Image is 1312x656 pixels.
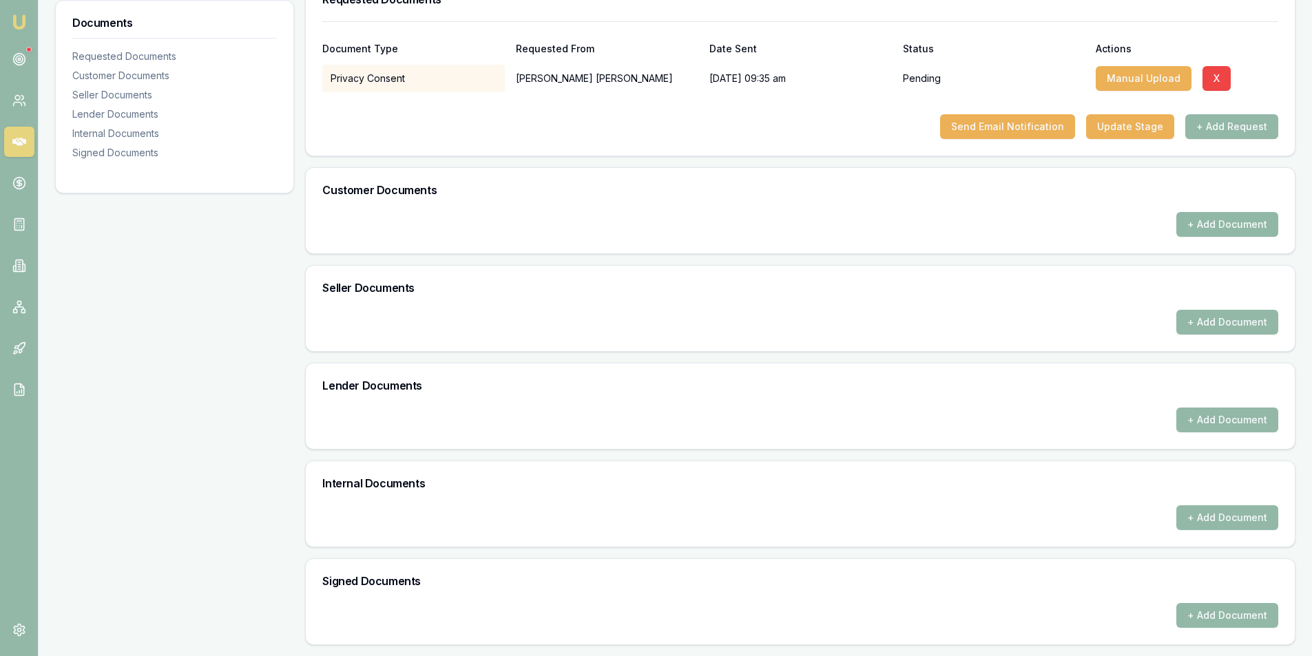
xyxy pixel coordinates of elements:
button: + Add Document [1176,310,1278,335]
div: Date Sent [709,44,892,54]
button: + Add Document [1176,408,1278,432]
button: + Add Document [1176,212,1278,237]
div: Document Type [322,44,505,54]
h3: Documents [72,17,277,28]
button: Manual Upload [1096,66,1191,91]
p: Pending [903,72,941,85]
button: + Add Document [1176,505,1278,530]
button: + Add Request [1185,114,1278,139]
button: X [1202,66,1231,91]
h3: Customer Documents [322,184,1278,195]
h3: Internal Documents [322,478,1278,489]
div: Status [903,44,1085,54]
h3: Signed Documents [322,575,1278,586]
div: Actions [1096,44,1278,54]
div: Requested From [516,44,698,54]
button: Update Stage [1086,114,1174,139]
div: Customer Documents [72,69,277,83]
button: + Add Document [1176,603,1278,628]
div: Requested Documents [72,50,277,63]
div: [DATE] 09:35 am [709,65,892,92]
button: Send Email Notification [940,114,1075,139]
div: Signed Documents [72,146,277,160]
div: Lender Documents [72,107,277,121]
h3: Lender Documents [322,380,1278,391]
p: [PERSON_NAME] [PERSON_NAME] [516,65,698,92]
img: emu-icon-u.png [11,14,28,30]
div: Internal Documents [72,127,277,140]
h3: Seller Documents [322,282,1278,293]
div: Privacy Consent [322,65,505,92]
div: Seller Documents [72,88,277,102]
